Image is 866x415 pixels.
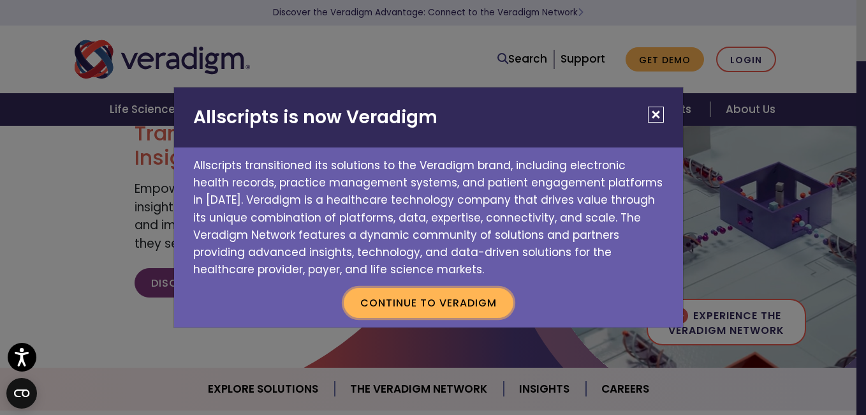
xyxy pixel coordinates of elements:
[648,107,664,123] button: Close
[6,378,37,409] button: Open CMP widget
[174,87,683,147] h2: Allscripts is now Veradigm
[174,147,683,278] p: Allscripts transitioned its solutions to the Veradigm brand, including electronic health records,...
[621,323,851,400] iframe: Drift Chat Widget
[344,288,513,317] button: Continue to Veradigm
